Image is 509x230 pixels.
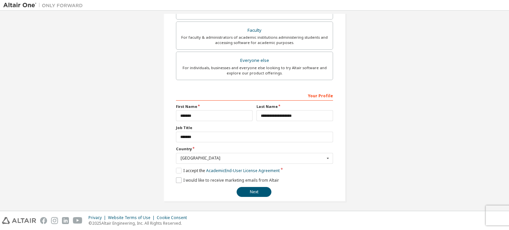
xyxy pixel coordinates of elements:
[40,217,47,224] img: facebook.svg
[88,220,191,226] p: © 2025 Altair Engineering, Inc. All Rights Reserved.
[176,125,333,130] label: Job Title
[62,217,69,224] img: linkedin.svg
[181,156,325,160] div: [GEOGRAPHIC_DATA]
[51,217,58,224] img: instagram.svg
[176,90,333,101] div: Your Profile
[157,215,191,220] div: Cookie Consent
[73,217,83,224] img: youtube.svg
[88,215,108,220] div: Privacy
[176,104,253,109] label: First Name
[256,104,333,109] label: Last Name
[180,26,329,35] div: Faculty
[176,168,280,173] label: I accept the
[176,146,333,152] label: Country
[180,35,329,45] div: For faculty & administrators of academic institutions administering students and accessing softwa...
[180,56,329,65] div: Everyone else
[206,168,280,173] a: Academic End-User License Agreement
[2,217,36,224] img: altair_logo.svg
[237,187,271,197] button: Next
[3,2,86,9] img: Altair One
[176,177,279,183] label: I would like to receive marketing emails from Altair
[108,215,157,220] div: Website Terms of Use
[180,65,329,76] div: For individuals, businesses and everyone else looking to try Altair software and explore our prod...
